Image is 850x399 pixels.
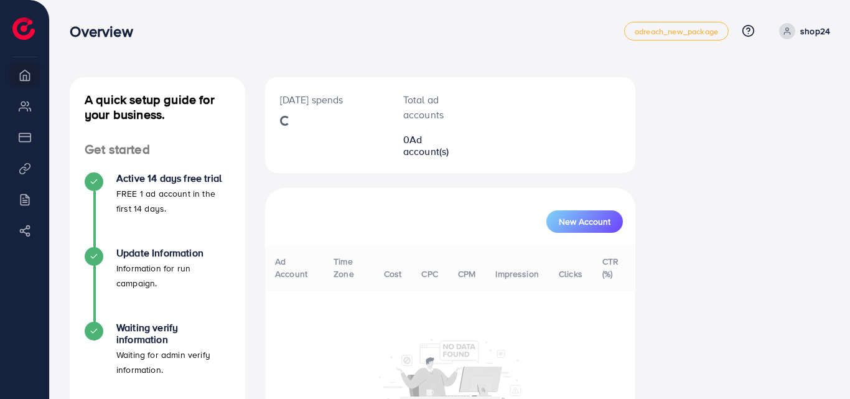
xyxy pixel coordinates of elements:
h4: Update Information [116,247,230,259]
span: New Account [559,217,610,226]
p: [DATE] spends [280,92,373,107]
p: shop24 [800,24,830,39]
p: Total ad accounts [403,92,466,122]
li: Active 14 days free trial [70,172,245,247]
p: Waiting for admin verify information. [116,347,230,377]
a: adreach_new_package [624,22,729,40]
a: shop24 [774,23,830,39]
span: Ad account(s) [403,133,449,158]
h4: Waiting verify information [116,322,230,345]
h3: Overview [70,22,142,40]
li: Waiting verify information [70,322,245,397]
button: New Account [546,210,623,233]
img: logo [12,17,35,40]
h4: Get started [70,142,245,157]
li: Update Information [70,247,245,322]
h2: 0 [403,134,466,157]
p: Information for run campaign. [116,261,230,291]
h4: A quick setup guide for your business. [70,92,245,122]
p: FREE 1 ad account in the first 14 days. [116,186,230,216]
span: adreach_new_package [635,27,718,35]
h4: Active 14 days free trial [116,172,230,184]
